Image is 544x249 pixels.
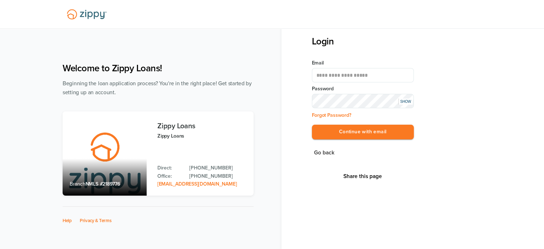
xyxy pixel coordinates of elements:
[85,181,120,187] span: NMLS #2189776
[398,99,413,105] div: SHOW
[312,125,414,139] button: Continue with email
[80,218,112,224] a: Privacy & Terms
[157,181,237,187] a: Email Address: zippyguide@zippymh.com
[70,181,85,187] span: Branch
[341,173,384,180] button: Share This Page
[63,6,111,23] img: Lender Logo
[312,112,351,118] a: Forgot Password?
[189,164,246,172] a: Direct Phone: 512-975-2947
[63,63,254,74] h1: Welcome to Zippy Loans!
[157,172,182,180] p: Office:
[312,59,414,67] label: Email
[312,36,414,47] h3: Login
[63,218,72,224] a: Help
[312,68,414,82] input: Email Address
[157,122,246,130] h3: Zippy Loans
[189,172,246,180] a: Office Phone: 512-975-2947
[63,80,252,96] span: Beginning the loan application process? You're in the right place! Get started by setting up an a...
[312,94,414,108] input: Input Password
[157,132,246,140] p: Zippy Loans
[312,85,414,92] label: Password
[157,164,182,172] p: Direct:
[312,148,337,158] button: Go back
